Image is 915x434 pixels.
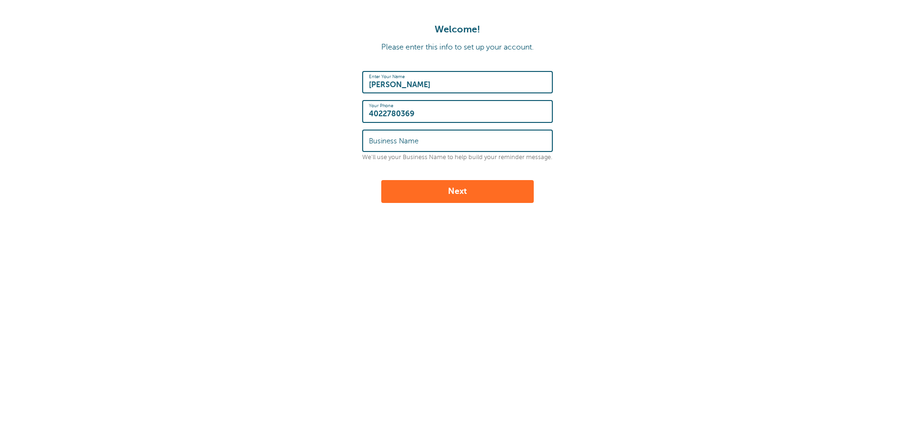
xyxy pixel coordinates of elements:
label: Enter Your Name [369,74,405,80]
label: Business Name [369,137,418,145]
button: Next [381,180,534,203]
h1: Welcome! [10,24,905,35]
p: Please enter this info to set up your account. [10,43,905,52]
p: We'll use your Business Name to help build your reminder message. [362,154,553,161]
label: Your Phone [369,103,393,109]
